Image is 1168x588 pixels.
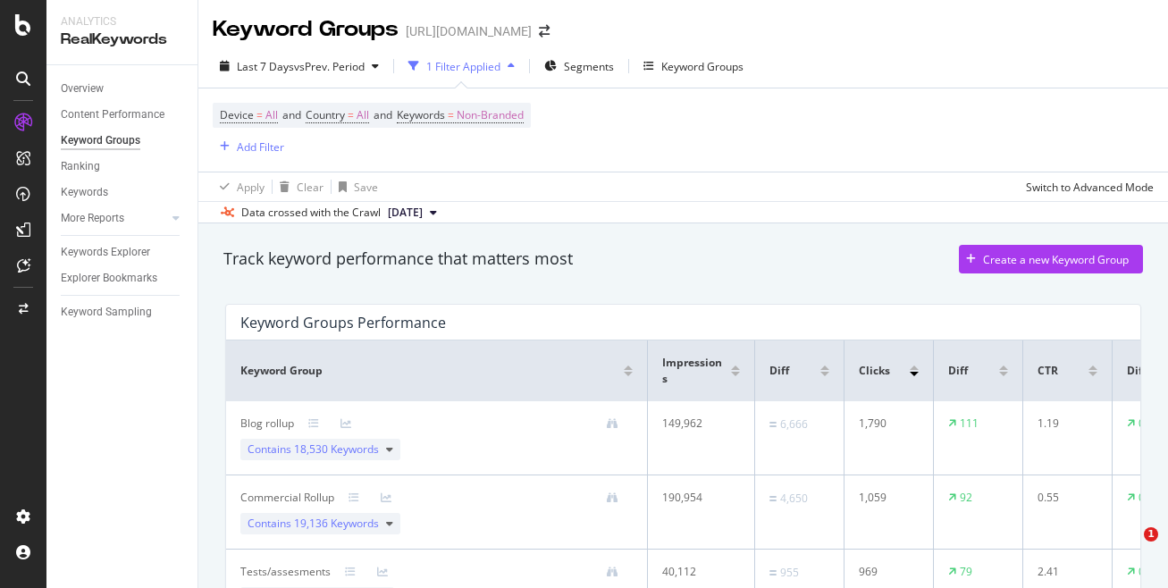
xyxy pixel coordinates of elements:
span: Keywords [397,107,445,122]
div: 1 Filter Applied [426,59,500,74]
div: Blog rollup [240,416,294,432]
span: 2025 Aug. 9th [388,205,423,221]
img: Equal [769,496,777,501]
div: Create a new Keyword Group [983,252,1129,267]
span: = [448,107,454,122]
span: Impressions [662,355,727,387]
div: Switch to Advanced Mode [1026,180,1154,195]
span: Device [220,107,254,122]
div: Keyword Groups [61,131,140,150]
div: 1.19 [1038,416,1091,432]
iframe: Intercom live chat [1107,527,1150,570]
button: Create a new Keyword Group [959,245,1143,273]
div: 40,112 [662,564,732,580]
span: Diff [1127,363,1147,379]
button: Keyword Groups [636,52,751,80]
span: Segments [564,59,614,74]
div: 79 [960,564,972,580]
div: 6,666 [780,416,808,433]
div: Explorer Bookmarks [61,269,157,288]
a: Keyword Sampling [61,303,185,322]
span: 19,136 Keywords [294,516,379,531]
img: Equal [769,422,777,427]
button: Clear [273,172,324,201]
span: Clicks [859,363,890,379]
div: Commercial Rollup [240,490,334,506]
div: 4,650 [780,491,808,507]
span: Non-Branded [457,103,524,128]
div: 0.06 [1139,490,1160,506]
button: Switch to Advanced Mode [1019,172,1154,201]
span: 18,530 Keywords [294,441,379,457]
span: All [265,103,278,128]
div: 190,954 [662,490,732,506]
div: Analytics [61,14,183,29]
span: Last 7 Days [237,59,294,74]
span: = [256,107,263,122]
div: [URL][DOMAIN_NAME] [406,22,532,40]
button: Save [332,172,378,201]
div: Keyword Groups Performance [240,314,446,332]
div: 0.24 [1139,564,1160,580]
div: Keywords Explorer [61,243,150,262]
span: Contains [248,516,379,532]
span: vs Prev. Period [294,59,365,74]
span: Country [306,107,345,122]
div: Keyword Groups [661,59,744,74]
div: 2.41 [1038,564,1091,580]
div: Keywords [61,183,108,202]
span: Diff [769,363,789,379]
div: RealKeywords [61,29,183,50]
div: Overview [61,80,104,98]
a: Explorer Bookmarks [61,269,185,288]
img: Equal [769,570,777,575]
div: arrow-right-arrow-left [539,25,550,38]
span: 1 [1144,527,1158,542]
a: Overview [61,80,185,98]
div: 955 [780,565,799,581]
div: Clear [297,180,324,195]
span: and [282,107,301,122]
div: More Reports [61,209,124,228]
button: Last 7 DaysvsPrev. Period [213,52,386,80]
span: Diff [948,363,968,379]
a: Keyword Groups [61,131,185,150]
a: Content Performance [61,105,185,124]
div: Apply [237,180,265,195]
div: Track keyword performance that matters most [223,248,573,271]
button: Add Filter [213,136,284,157]
div: Content Performance [61,105,164,124]
button: [DATE] [381,202,444,223]
span: and [374,107,392,122]
button: Segments [537,52,621,80]
a: Ranking [61,157,185,176]
div: Save [354,180,378,195]
span: CTR [1038,363,1058,379]
div: 149,962 [662,416,732,432]
span: = [348,107,354,122]
div: Ranking [61,157,100,176]
a: Keywords Explorer [61,243,185,262]
div: 0.12 [1139,416,1160,432]
div: 0.55 [1038,490,1091,506]
div: Add Filter [237,139,284,155]
div: Tests/assesments [240,564,331,580]
button: Apply [213,172,265,201]
a: Keywords [61,183,185,202]
a: More Reports [61,209,167,228]
div: 1,059 [859,490,912,506]
span: Keyword Group [240,363,323,379]
div: Keyword Groups [213,14,399,45]
button: 1 Filter Applied [401,52,522,80]
div: Data crossed with the Crawl [241,205,381,221]
span: Contains [248,441,379,458]
span: All [357,103,369,128]
div: 92 [960,490,972,506]
div: 969 [859,564,912,580]
div: 111 [960,416,979,432]
div: 1,790 [859,416,912,432]
div: Keyword Sampling [61,303,152,322]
